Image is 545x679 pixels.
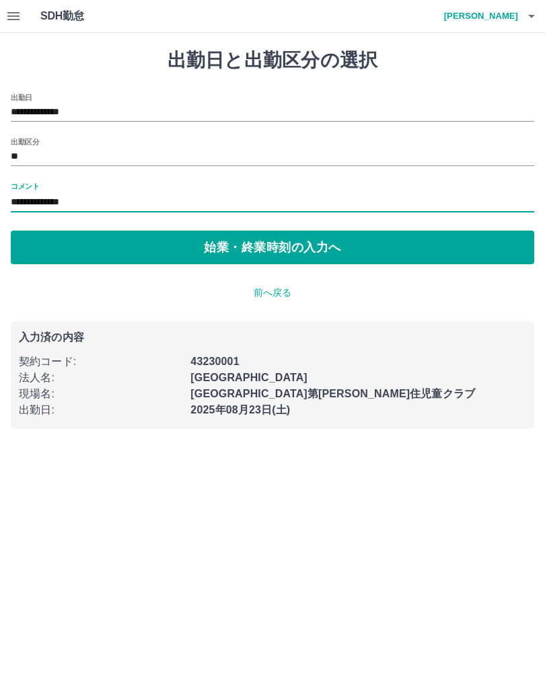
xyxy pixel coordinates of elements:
[11,231,534,264] button: 始業・終業時刻の入力へ
[190,372,307,383] b: [GEOGRAPHIC_DATA]
[190,404,290,415] b: 2025年08月23日(土)
[11,49,534,72] h1: 出勤日と出勤区分の選択
[11,136,39,147] label: 出勤区分
[19,386,182,402] p: 現場名 :
[11,92,32,102] label: 出勤日
[19,354,182,370] p: 契約コード :
[19,332,526,343] p: 入力済の内容
[11,181,39,191] label: コメント
[190,356,239,367] b: 43230001
[11,286,534,300] p: 前へ戻る
[190,388,475,399] b: [GEOGRAPHIC_DATA]第[PERSON_NAME]住児童クラブ
[19,402,182,418] p: 出勤日 :
[19,370,182,386] p: 法人名 :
